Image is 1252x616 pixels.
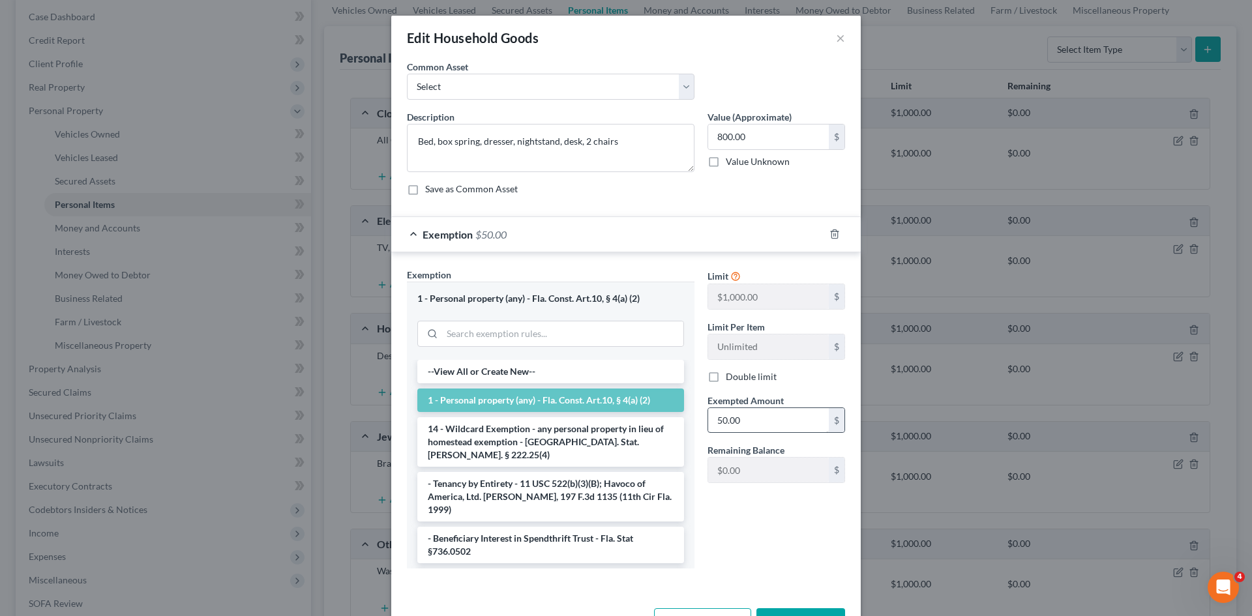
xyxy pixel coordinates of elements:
div: $ [829,334,844,359]
li: - Beneficiary Interest in Spendthrift Trust - Fla. Stat §736.0502 [417,527,684,563]
label: Value Unknown [726,155,790,168]
label: Limit Per Item [708,320,765,334]
li: - Tenancy by Entirety - 11 USC 522(b)(3)(B); Havoco of America, Ltd. [PERSON_NAME], 197 F.3d 1135... [417,472,684,521]
input: 0.00 [708,125,829,149]
div: $ [829,125,844,149]
label: Remaining Balance [708,443,784,457]
button: × [836,30,845,46]
li: --View All or Create New-- [417,360,684,383]
span: $50.00 [475,228,507,241]
span: Exemption [423,228,473,241]
div: $ [829,284,844,309]
input: Search exemption rules... [442,321,683,346]
li: 14 - Wildcard Exemption - any personal property in lieu of homestead exemption - [GEOGRAPHIC_DATA... [417,417,684,467]
label: Value (Approximate) [708,110,792,124]
input: -- [708,334,829,359]
span: Description [407,111,455,123]
div: Edit Household Goods [407,29,539,47]
span: Exempted Amount [708,395,784,406]
span: 4 [1234,572,1245,582]
input: -- [708,458,829,482]
li: 1 - Personal property (any) - Fla. Const. Art.10, § 4(a) (2) [417,389,684,412]
label: Common Asset [407,60,468,74]
span: Limit [708,271,728,282]
div: $ [829,458,844,482]
iframe: Intercom live chat [1208,572,1239,603]
span: Exemption [407,269,451,280]
input: 0.00 [708,408,829,433]
div: 1 - Personal property (any) - Fla. Const. Art.10, § 4(a) (2) [417,293,684,305]
label: Save as Common Asset [425,183,518,196]
div: $ [829,408,844,433]
input: -- [708,284,829,309]
label: Double limit [726,370,777,383]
